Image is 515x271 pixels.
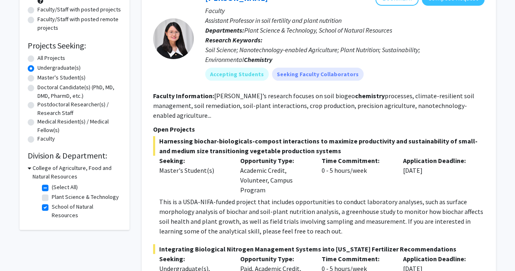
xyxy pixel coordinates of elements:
[272,68,364,81] mat-chip: Seeking Faculty Collaborators
[153,124,484,134] p: Open Projects
[28,151,121,161] h2: Division & Department:
[403,254,472,264] p: Application Deadline:
[316,156,397,195] div: 0 - 5 hours/week
[205,26,244,34] b: Departments:
[355,92,385,100] b: chemistry
[205,15,484,25] p: Assistant Professor in soil fertility and plant nutrition
[159,197,484,236] p: This is a USDA-NIFA-funded project that includes opportunities to conduct laboratory analyses, su...
[153,136,484,156] span: Harnessing biochar-biologicals-compost interactions to maximize productivity and sustainability o...
[153,244,484,254] span: Integrating Biological Nitrogen Management Systems into [US_STATE] Fertilizer Recommendations
[159,165,228,175] div: Master's Student(s)
[205,36,263,44] b: Research Keywords:
[159,254,228,264] p: Seeking:
[403,156,472,165] p: Application Deadline:
[37,117,121,134] label: Medical Resident(s) / Medical Fellow(s)
[322,254,391,264] p: Time Commitment:
[6,234,35,265] iframe: Chat
[322,156,391,165] p: Time Commitment:
[240,156,309,165] p: Opportunity Type:
[205,45,484,64] div: Soil Science; Nanotechnology-enabled Agriculture; Plant Nutrition; Sustainability; Environmental
[52,193,119,201] label: Plant Science & Technology
[33,164,121,181] h3: College of Agriculture, Food and Natural Resources
[52,183,78,192] label: (Select All)
[205,68,269,81] mat-chip: Accepting Students
[37,100,121,117] label: Postdoctoral Researcher(s) / Research Staff
[153,92,214,100] b: Faculty Information:
[37,54,65,62] label: All Projects
[37,134,55,143] label: Faculty
[240,254,309,264] p: Opportunity Type:
[37,83,121,100] label: Doctoral Candidate(s) (PhD, MD, DMD, PharmD, etc.)
[244,26,392,34] span: Plant Science & Technology, School of Natural Resources
[52,203,119,220] label: School of Natural Resources
[37,73,85,82] label: Master's Student(s)
[234,156,316,195] div: Academic Credit, Volunteer, Campus Program
[37,5,121,14] label: Faculty/Staff with posted projects
[244,55,272,64] b: Chemistry
[205,6,484,15] p: Faculty
[28,41,121,51] h2: Projects Seeking:
[159,156,228,165] p: Seeking:
[37,64,81,72] label: Undergraduate(s)
[153,92,474,119] fg-read-more: [PERSON_NAME]’s research focuses on soil biogeo processes, climate-resilient soil management, soi...
[37,15,121,32] label: Faculty/Staff with posted remote projects
[397,156,478,195] div: [DATE]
